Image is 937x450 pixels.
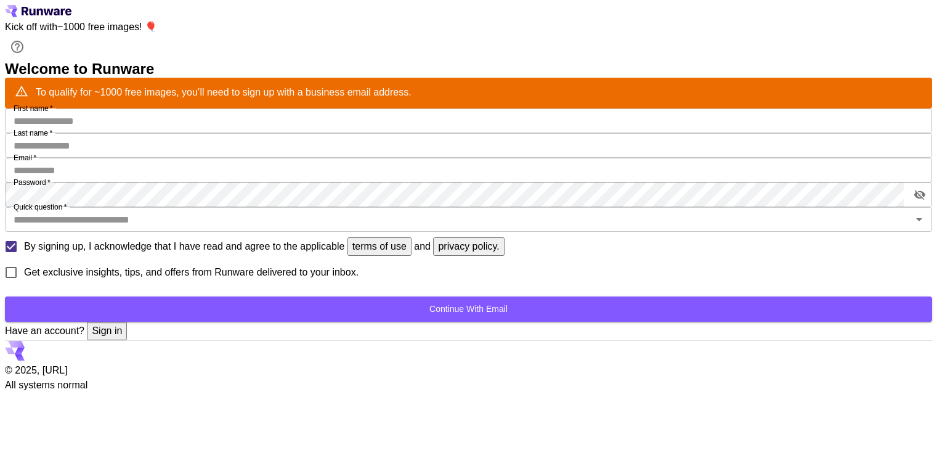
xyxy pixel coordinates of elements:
[57,22,157,32] span: ~1000 free images! 🎈
[352,239,407,254] p: terms of use
[5,60,932,78] h3: Welcome to Runware
[92,324,122,338] p: Sign in
[5,22,57,32] span: Kick off with
[438,239,499,254] p: privacy policy.
[909,184,931,206] button: toggle password visibility
[5,363,932,378] p: © 2025, [URL]
[5,297,932,322] button: Continue with email
[5,35,30,59] button: In order to qualify for free credit, you need to sign up with a business email address and click ...
[911,211,928,228] button: Open
[14,152,36,163] label: Email
[14,177,51,187] label: Password
[24,265,359,280] span: Get exclusive insights, tips, and offers from Runware delivered to your inbox.
[14,103,53,113] label: First name
[5,378,932,393] p: All systems normal
[433,237,504,256] button: By signing up, I acknowledge that I have read and agree to the applicable terms of use and
[5,322,932,340] p: Have an account?
[24,237,505,256] p: By signing up, I acknowledge that I have read and agree to the applicable and
[347,237,412,256] button: By signing up, I acknowledge that I have read and agree to the applicable and privacy policy.
[87,322,127,340] button: Sign in
[14,202,67,212] label: Quick question
[14,128,52,138] label: Last name
[36,85,412,100] div: To qualify for ~1000 free images, you’ll need to sign up with a business email address.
